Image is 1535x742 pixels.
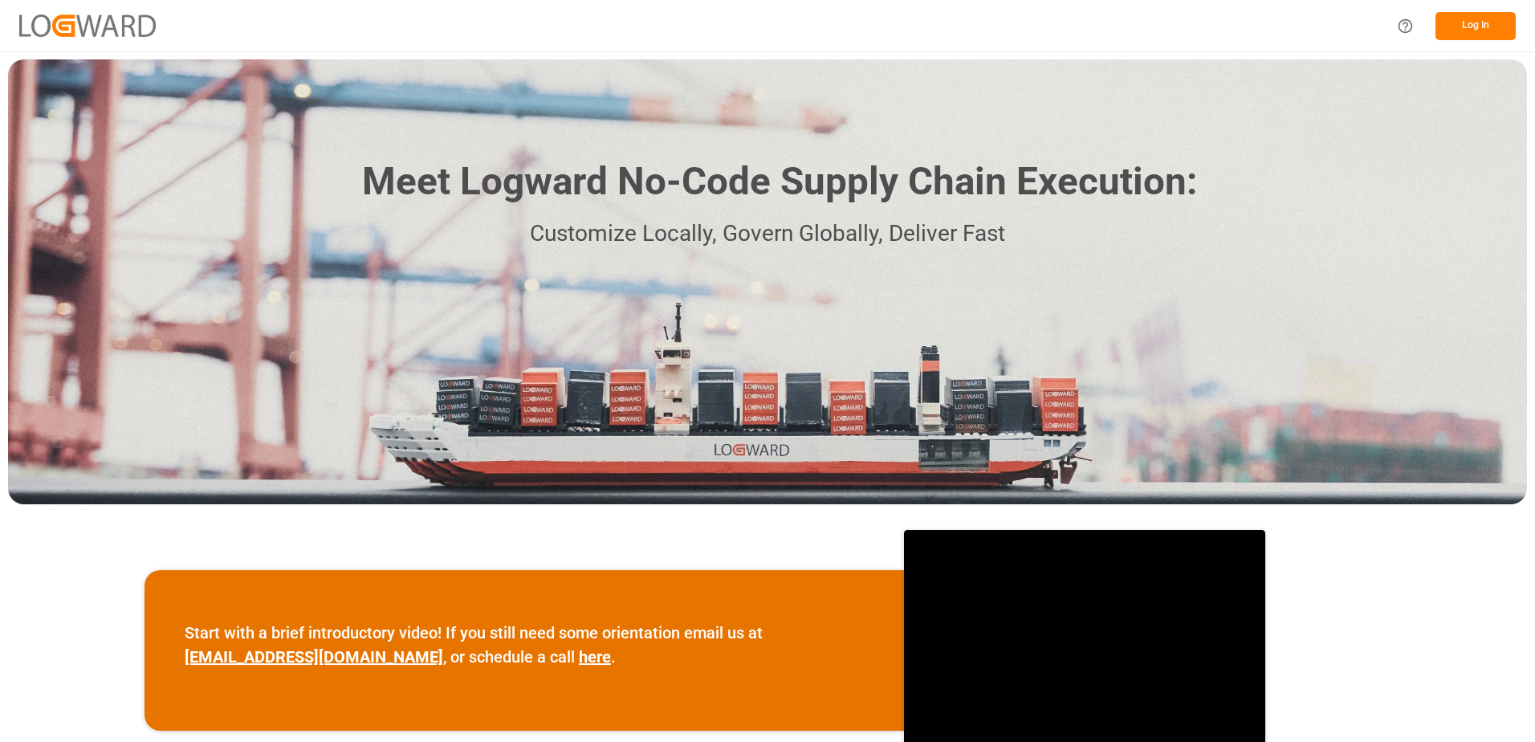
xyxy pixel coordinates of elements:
button: Help Center [1387,8,1423,44]
p: Start with a brief introductory video! If you still need some orientation email us at , or schedu... [185,621,864,669]
button: Log In [1435,12,1516,40]
img: Logward_new_orange.png [19,14,156,36]
p: Customize Locally, Govern Globally, Deliver Fast [338,216,1197,252]
a: [EMAIL_ADDRESS][DOMAIN_NAME] [185,647,443,667]
a: here [579,647,611,667]
h1: Meet Logward No-Code Supply Chain Execution: [362,153,1197,210]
